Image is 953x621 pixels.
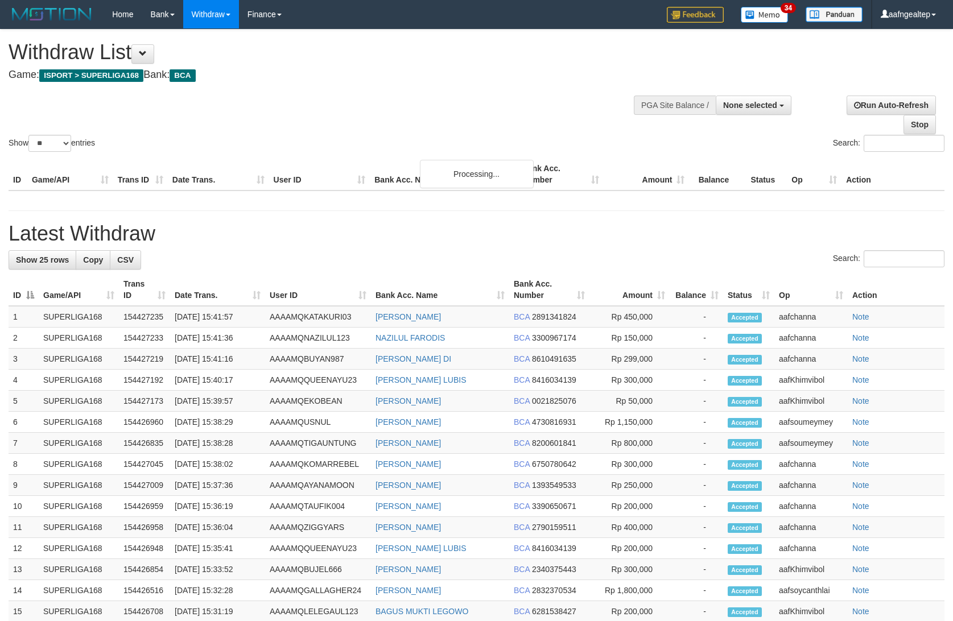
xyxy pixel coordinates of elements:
[170,496,265,517] td: [DATE] 15:36:19
[39,517,119,538] td: SUPERLIGA168
[9,69,624,81] h4: Game: Bank:
[170,412,265,433] td: [DATE] 15:38:29
[589,412,670,433] td: Rp 1,150,000
[119,517,170,538] td: 154426958
[728,460,762,470] span: Accepted
[9,454,39,475] td: 8
[119,496,170,517] td: 154426959
[376,333,445,342] a: NAZILUL FARODIS
[852,333,869,342] a: Note
[9,580,39,601] td: 14
[514,459,530,469] span: BCA
[170,69,195,82] span: BCA
[670,274,723,306] th: Balance: activate to sort column ascending
[670,580,723,601] td: -
[852,396,869,405] a: Note
[376,375,467,384] a: [PERSON_NAME] LUBIS
[774,517,848,538] td: aafchanna
[774,475,848,496] td: aafchanna
[728,376,762,386] span: Accepted
[852,544,869,553] a: Note
[514,333,530,342] span: BCA
[376,481,441,490] a: [PERSON_NAME]
[376,544,467,553] a: [PERSON_NAME] LUBIS
[532,607,576,616] span: Copy 6281538427 to clipboard
[589,349,670,370] td: Rp 299,000
[532,481,576,490] span: Copy 1393549533 to clipboard
[514,544,530,553] span: BCA
[852,354,869,363] a: Note
[265,391,371,412] td: AAAAMQEKOBEAN
[670,517,723,538] td: -
[728,397,762,407] span: Accepted
[589,370,670,391] td: Rp 300,000
[532,502,576,511] span: Copy 3390650671 to clipboard
[806,7,863,22] img: panduan.png
[119,412,170,433] td: 154426960
[532,396,576,405] span: Copy 0021825076 to clipboard
[9,559,39,580] td: 13
[376,607,468,616] a: BAGUS MUKTI LEGOWO
[9,306,39,328] td: 1
[532,523,576,532] span: Copy 2790159511 to clipboard
[265,559,371,580] td: AAAAMQBUJEL666
[514,438,530,448] span: BCA
[170,349,265,370] td: [DATE] 15:41:16
[27,158,113,191] th: Game/API
[852,481,869,490] a: Note
[774,328,848,349] td: aafchanna
[39,475,119,496] td: SUPERLIGA168
[9,517,39,538] td: 11
[170,306,265,328] td: [DATE] 15:41:57
[119,433,170,454] td: 154426835
[170,433,265,454] td: [DATE] 15:38:28
[168,158,269,191] th: Date Trans.
[39,496,119,517] td: SUPERLIGA168
[532,544,576,553] span: Copy 8416034139 to clipboard
[514,607,530,616] span: BCA
[269,158,370,191] th: User ID
[371,274,509,306] th: Bank Acc. Name: activate to sort column ascending
[728,607,762,617] span: Accepted
[376,417,441,427] a: [PERSON_NAME]
[589,517,670,538] td: Rp 400,000
[39,69,143,82] span: ISPORT > SUPERLIGA168
[833,135,944,152] label: Search:
[514,375,530,384] span: BCA
[728,439,762,449] span: Accepted
[170,370,265,391] td: [DATE] 15:40:17
[514,502,530,511] span: BCA
[746,158,787,191] th: Status
[170,538,265,559] td: [DATE] 15:35:41
[119,538,170,559] td: 154426948
[833,250,944,267] label: Search:
[265,517,371,538] td: AAAAMQZIGGYARS
[119,306,170,328] td: 154427235
[376,459,441,469] a: [PERSON_NAME]
[9,41,624,64] h1: Withdraw List
[265,496,371,517] td: AAAAMQTAUFIK004
[117,255,134,264] span: CSV
[514,354,530,363] span: BCA
[376,396,441,405] a: [PERSON_NAME]
[852,523,869,532] a: Note
[589,274,670,306] th: Amount: activate to sort column ascending
[774,454,848,475] td: aafchanna
[9,250,76,270] a: Show 25 rows
[265,328,371,349] td: AAAAMQNAZILUL123
[9,158,27,191] th: ID
[265,370,371,391] td: AAAAMQQUEENAYU23
[376,502,441,511] a: [PERSON_NAME]
[670,433,723,454] td: -
[9,391,39,412] td: 5
[119,391,170,412] td: 154427173
[119,370,170,391] td: 154427192
[723,101,777,110] span: None selected
[39,306,119,328] td: SUPERLIGA168
[904,115,936,134] a: Stop
[170,517,265,538] td: [DATE] 15:36:04
[119,475,170,496] td: 154427009
[774,391,848,412] td: aafKhimvibol
[774,538,848,559] td: aafchanna
[83,255,103,264] span: Copy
